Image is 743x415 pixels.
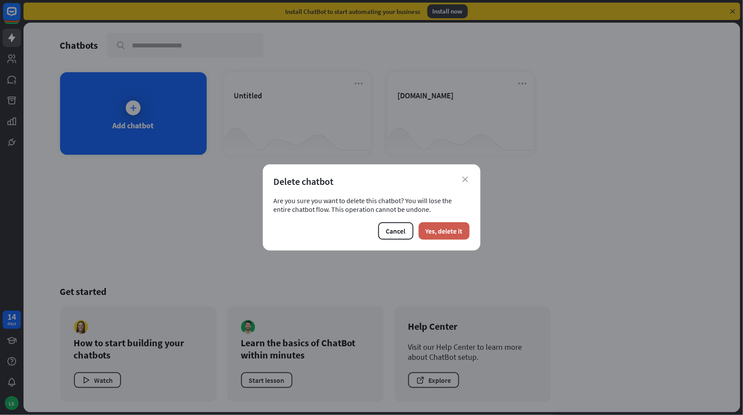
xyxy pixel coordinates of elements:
[378,222,414,240] button: Cancel
[419,222,470,240] button: Yes, delete it
[463,177,468,182] i: close
[7,3,33,30] button: Open LiveChat chat widget
[274,196,470,214] div: Are you sure you want to delete this chatbot? You will lose the entire chatbot flow. This operati...
[274,175,470,187] div: Delete chatbot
